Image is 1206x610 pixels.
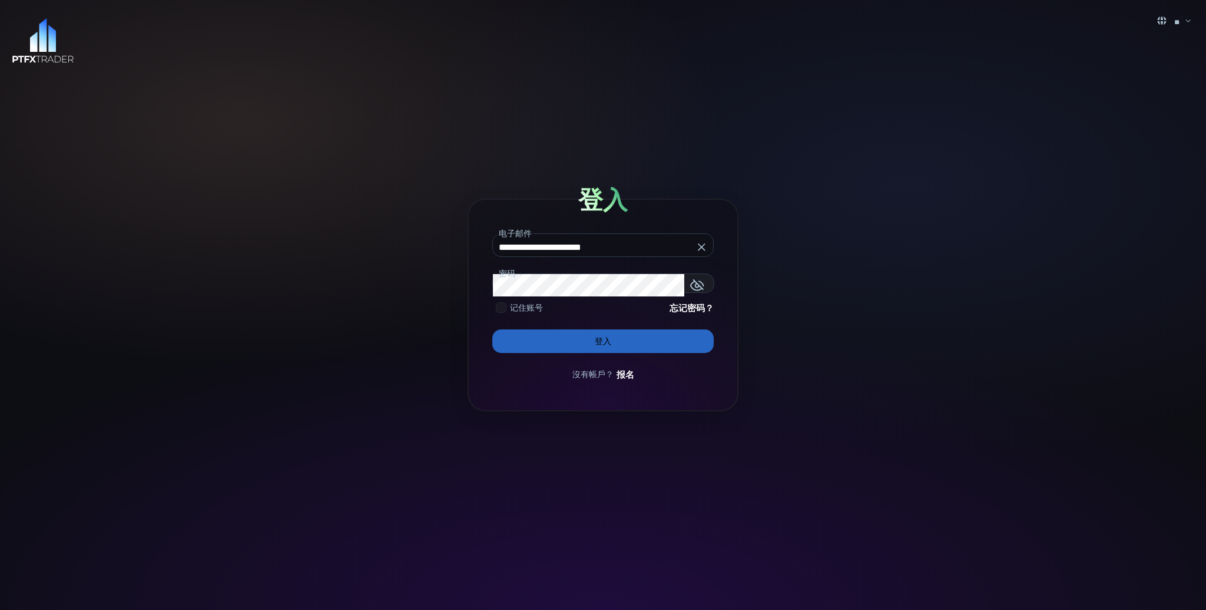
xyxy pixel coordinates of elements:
[572,368,614,380] font: 沒有帳戶？
[617,368,634,381] a: 报名
[617,368,634,380] font: 报名
[670,302,714,314] font: 忘记密码？
[492,329,714,353] button: 登入
[595,335,611,347] font: 登入
[578,184,628,215] font: 登入
[12,18,74,64] img: 标识
[510,302,543,313] font: 记住账号
[670,301,714,314] a: 忘记密码？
